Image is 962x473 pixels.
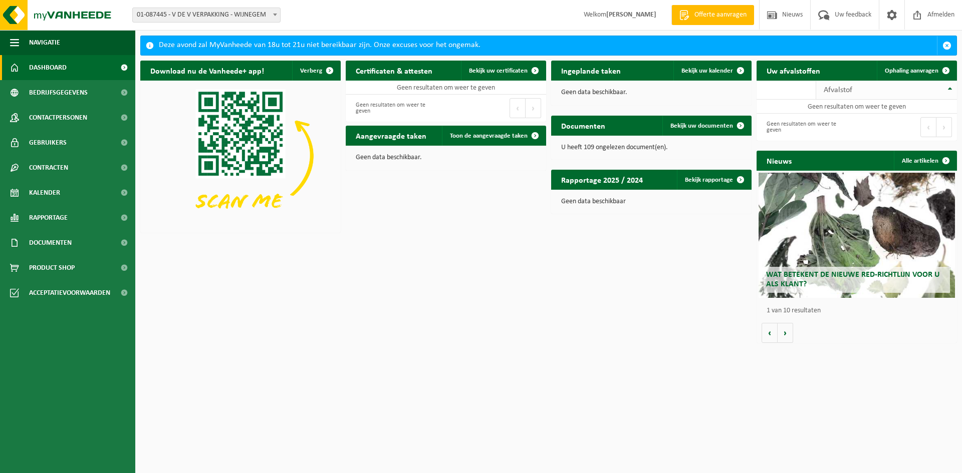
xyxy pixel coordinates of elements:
[346,81,546,95] td: Geen resultaten om weer te geven
[442,126,545,146] a: Toon de aangevraagde taken
[762,323,778,343] button: Vorige
[762,116,852,138] div: Geen resultaten om weer te geven
[757,100,957,114] td: Geen resultaten om weer te geven
[351,97,441,119] div: Geen resultaten om weer te geven
[551,116,615,135] h2: Documenten
[159,36,937,55] div: Deze avond zal MyVanheede van 18u tot 21u niet bereikbaar zijn. Onze excuses voor het ongemak.
[759,173,955,298] a: Wat betekent de nieuwe RED-richtlijn voor u als klant?
[140,81,341,231] img: Download de VHEPlus App
[671,5,754,25] a: Offerte aanvragen
[29,230,72,255] span: Documenten
[920,117,936,137] button: Previous
[29,105,87,130] span: Contactpersonen
[677,170,751,190] a: Bekijk rapportage
[526,98,541,118] button: Next
[29,30,60,55] span: Navigatie
[346,126,436,145] h2: Aangevraagde taken
[29,80,88,105] span: Bedrijfsgegevens
[29,255,75,280] span: Product Shop
[450,133,528,139] span: Toon de aangevraagde taken
[673,61,751,81] a: Bekijk uw kalender
[346,61,442,80] h2: Certificaten & attesten
[461,61,545,81] a: Bekijk uw certificaten
[757,151,802,170] h2: Nieuws
[885,68,938,74] span: Ophaling aanvragen
[551,61,631,80] h2: Ingeplande taken
[778,323,793,343] button: Volgende
[29,205,68,230] span: Rapportage
[692,10,749,20] span: Offerte aanvragen
[894,151,956,171] a: Alle artikelen
[767,307,952,314] p: 1 van 10 resultaten
[561,144,742,151] p: U heeft 109 ongelezen document(en).
[757,61,830,80] h2: Uw afvalstoffen
[606,11,656,19] strong: [PERSON_NAME]
[510,98,526,118] button: Previous
[877,61,956,81] a: Ophaling aanvragen
[29,180,60,205] span: Kalender
[670,123,733,129] span: Bekijk uw documenten
[29,55,67,80] span: Dashboard
[29,130,67,155] span: Gebruikers
[561,89,742,96] p: Geen data beschikbaar.
[133,8,280,22] span: 01-087445 - V DE V VERPAKKING - WIJNEGEM
[936,117,952,137] button: Next
[140,61,274,80] h2: Download nu de Vanheede+ app!
[681,68,733,74] span: Bekijk uw kalender
[824,86,852,94] span: Afvalstof
[300,68,322,74] span: Verberg
[551,170,653,189] h2: Rapportage 2025 / 2024
[561,198,742,205] p: Geen data beschikbaar
[292,61,340,81] button: Verberg
[766,271,939,288] span: Wat betekent de nieuwe RED-richtlijn voor u als klant?
[29,280,110,305] span: Acceptatievoorwaarden
[469,68,528,74] span: Bekijk uw certificaten
[132,8,281,23] span: 01-087445 - V DE V VERPAKKING - WIJNEGEM
[29,155,68,180] span: Contracten
[356,154,536,161] p: Geen data beschikbaar.
[662,116,751,136] a: Bekijk uw documenten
